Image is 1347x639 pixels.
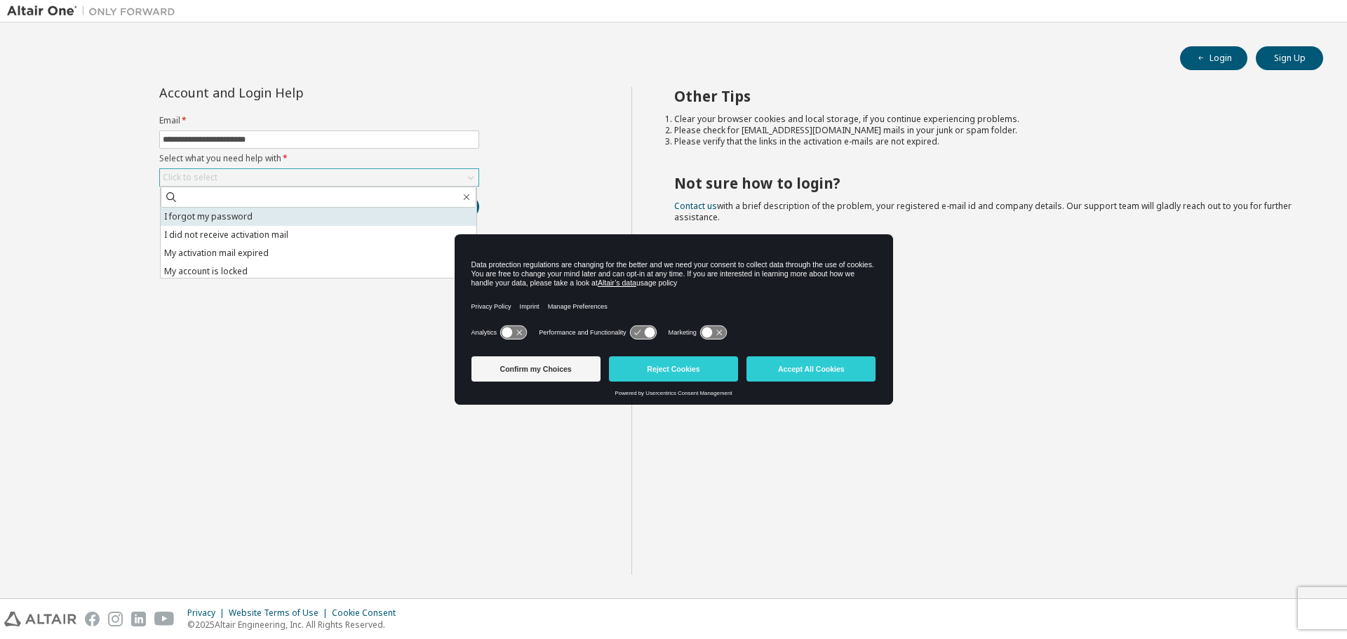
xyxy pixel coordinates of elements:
img: facebook.svg [85,612,100,626]
img: instagram.svg [108,612,123,626]
li: Please check for [EMAIL_ADDRESS][DOMAIN_NAME] mails in your junk or spam folder. [674,125,1299,136]
div: Cookie Consent [332,607,404,619]
button: Sign Up [1256,46,1323,70]
img: Altair One [7,4,182,18]
a: Contact us [674,200,717,212]
label: Email [159,115,479,126]
li: Please verify that the links in the activation e-mails are not expired. [674,136,1299,147]
li: I forgot my password [161,208,476,226]
div: Privacy [187,607,229,619]
img: linkedin.svg [131,612,146,626]
button: Login [1180,46,1247,70]
h2: Not sure how to login? [674,174,1299,192]
label: Select what you need help with [159,153,479,164]
div: Website Terms of Use [229,607,332,619]
li: Clear your browser cookies and local storage, if you continue experiencing problems. [674,114,1299,125]
h2: Other Tips [674,87,1299,105]
img: altair_logo.svg [4,612,76,626]
img: youtube.svg [154,612,175,626]
div: Account and Login Help [159,87,415,98]
div: Click to select [160,169,478,186]
span: with a brief description of the problem, your registered e-mail id and company details. Our suppo... [674,200,1292,223]
div: Click to select [163,172,217,183]
p: © 2025 Altair Engineering, Inc. All Rights Reserved. [187,619,404,631]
